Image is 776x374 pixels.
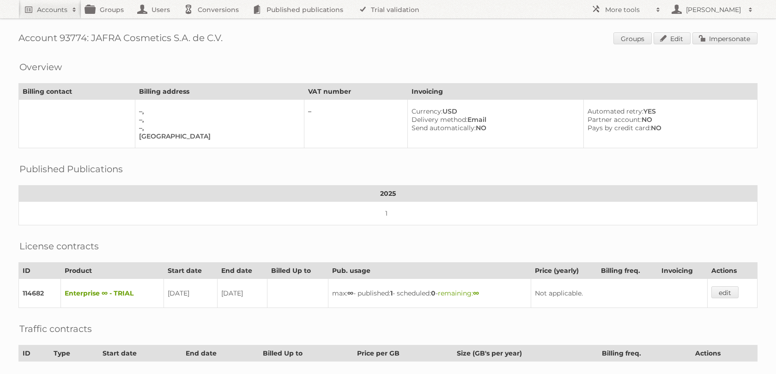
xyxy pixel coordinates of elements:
th: Billing freq. [598,345,691,362]
th: Start date [164,263,218,279]
span: Partner account: [588,115,642,124]
strong: ∞ [347,289,353,297]
th: End date [218,263,267,279]
h2: Published Publications [19,162,123,176]
th: End date [182,345,259,362]
a: Impersonate [692,32,758,44]
td: 114682 [19,279,61,308]
th: Billing contact [19,84,135,100]
a: Edit [654,32,691,44]
span: Delivery method: [412,115,467,124]
th: 2025 [19,186,758,202]
th: Billed Up to [267,263,328,279]
h2: More tools [605,5,651,14]
th: Invoicing [408,84,758,100]
th: Billed Up to [259,345,353,362]
h2: License contracts [19,239,99,253]
a: edit [711,286,739,298]
th: Billing address [135,84,304,100]
span: Automated retry: [588,107,643,115]
th: Product [61,263,164,279]
th: Billing freq. [597,263,658,279]
th: Price per GB [353,345,453,362]
th: Pub. usage [328,263,531,279]
th: ID [19,345,50,362]
a: Groups [613,32,652,44]
th: ID [19,263,61,279]
strong: 0 [431,289,436,297]
div: [GEOGRAPHIC_DATA] [139,132,297,140]
td: max: - published: - scheduled: - [328,279,531,308]
td: – [304,100,408,148]
div: YES [588,107,750,115]
div: NO [412,124,576,132]
div: NO [588,124,750,132]
th: Actions [691,345,758,362]
td: [DATE] [218,279,267,308]
div: –, [139,107,297,115]
td: 1 [19,202,758,225]
h2: Traffic contracts [19,322,92,336]
strong: 1 [390,289,393,297]
th: Start date [98,345,182,362]
div: Email [412,115,576,124]
h2: [PERSON_NAME] [684,5,744,14]
th: VAT number [304,84,408,100]
td: Not applicable. [531,279,708,308]
h2: Overview [19,60,62,74]
div: –, [139,115,297,124]
h1: Account 93774: JAFRA Cosmetics S.A. de C.V. [18,32,758,46]
th: Actions [708,263,758,279]
th: Price (yearly) [531,263,597,279]
th: Size (GB's per year) [453,345,598,362]
div: USD [412,107,576,115]
span: Currency: [412,107,443,115]
span: remaining: [438,289,479,297]
div: NO [588,115,750,124]
span: Pays by credit card: [588,124,651,132]
span: Send automatically: [412,124,476,132]
strong: ∞ [473,289,479,297]
h2: Accounts [37,5,67,14]
div: –, [139,124,297,132]
td: Enterprise ∞ - TRIAL [61,279,164,308]
th: Invoicing [657,263,708,279]
td: [DATE] [164,279,218,308]
th: Type [50,345,98,362]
